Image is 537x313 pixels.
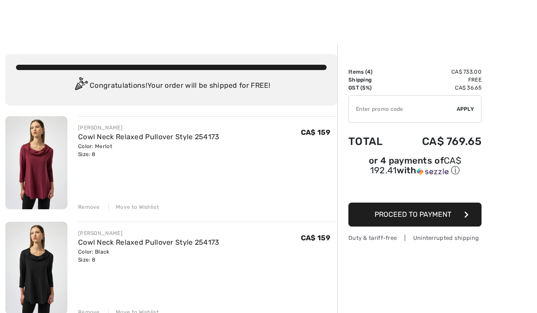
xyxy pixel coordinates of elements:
[78,238,220,246] a: Cowl Neck Relaxed Pullover Style 254173
[348,126,397,156] td: Total
[349,96,457,122] input: Promo code
[348,76,397,84] td: Shipping
[417,168,449,176] img: Sezzle
[16,77,327,95] div: Congratulations! Your order will be shipped for FREE!
[375,210,451,219] span: Proceed to Payment
[397,126,482,156] td: CA$ 769.65
[348,68,397,76] td: Items ( )
[348,203,482,227] button: Proceed to Payment
[5,116,67,209] img: Cowl Neck Relaxed Pullover Style 254173
[348,234,482,242] div: Duty & tariff-free | Uninterrupted shipping
[78,203,100,211] div: Remove
[348,180,482,200] iframe: PayPal-paypal
[348,156,482,176] div: or 4 payments of with
[78,248,220,264] div: Color: Black Size: 8
[397,68,482,76] td: CA$ 733.00
[78,229,220,237] div: [PERSON_NAME]
[348,84,397,92] td: GST (5%)
[72,77,90,95] img: Congratulation2.svg
[457,105,474,113] span: Apply
[301,128,330,137] span: CA$ 159
[348,156,482,180] div: or 4 payments ofCA$ 192.41withSezzle Click to learn more about Sezzle
[78,124,220,132] div: [PERSON_NAME]
[397,84,482,92] td: CA$ 36.65
[370,155,461,176] span: CA$ 192.41
[367,69,371,75] span: 4
[78,142,220,158] div: Color: Merlot Size: 8
[301,234,330,242] span: CA$ 159
[397,76,482,84] td: Free
[78,133,220,141] a: Cowl Neck Relaxed Pullover Style 254173
[108,203,159,211] div: Move to Wishlist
